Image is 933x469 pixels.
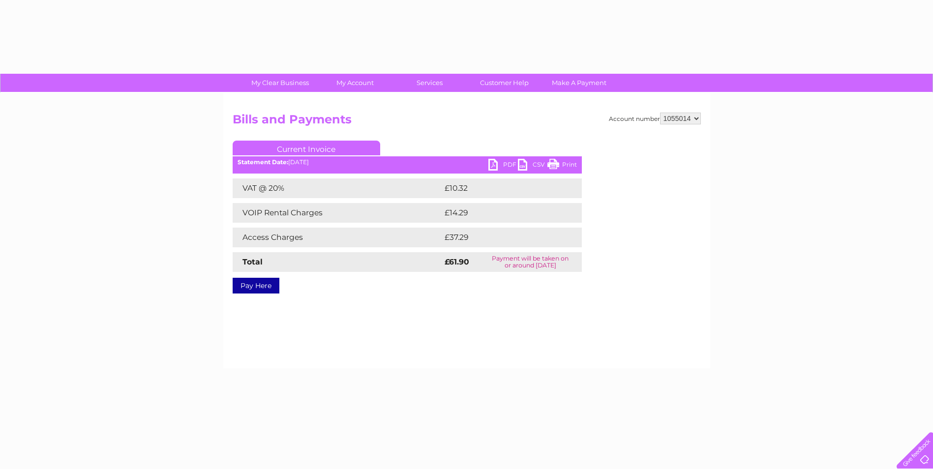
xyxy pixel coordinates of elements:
[518,159,547,173] a: CSV
[442,228,562,247] td: £37.29
[609,113,701,124] div: Account number
[445,257,469,266] strong: £61.90
[464,74,545,92] a: Customer Help
[442,178,561,198] td: £10.32
[233,159,582,166] div: [DATE]
[389,74,470,92] a: Services
[233,141,380,155] a: Current Invoice
[479,252,582,272] td: Payment will be taken on or around [DATE]
[233,203,442,223] td: VOIP Rental Charges
[539,74,620,92] a: Make A Payment
[242,257,263,266] strong: Total
[233,113,701,131] h2: Bills and Payments
[233,228,442,247] td: Access Charges
[547,159,577,173] a: Print
[442,203,561,223] td: £14.29
[488,159,518,173] a: PDF
[238,158,288,166] b: Statement Date:
[233,278,279,293] a: Pay Here
[233,178,442,198] td: VAT @ 20%
[240,74,321,92] a: My Clear Business
[314,74,395,92] a: My Account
